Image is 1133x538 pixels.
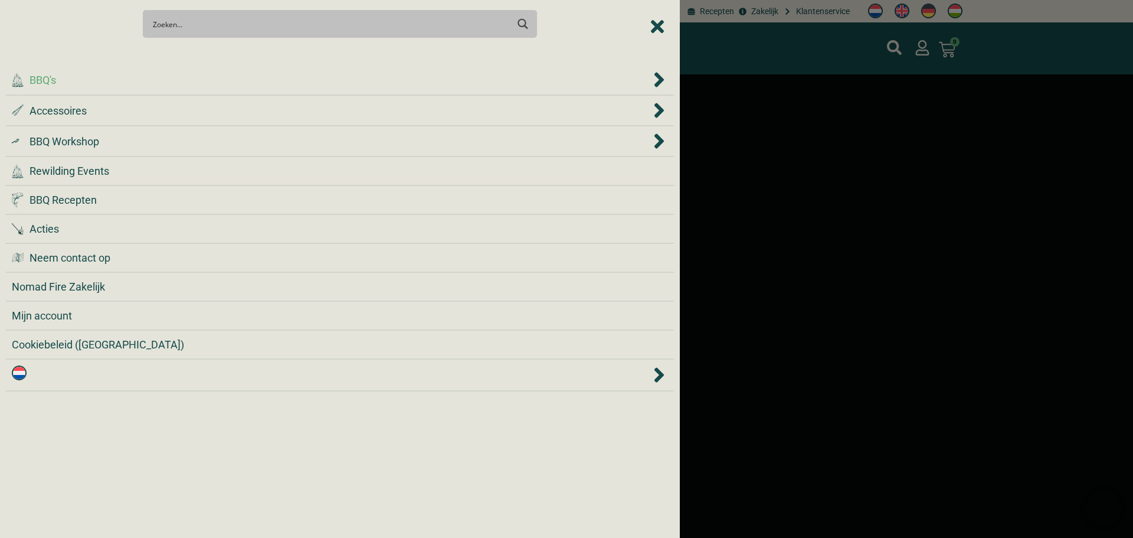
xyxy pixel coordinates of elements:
[1086,491,1121,526] iframe: Brevo live chat
[12,337,184,353] span: Cookiebeleid ([GEOGRAPHIC_DATA])
[513,14,533,34] button: Search magnifier button
[30,133,99,149] span: BBQ Workshop
[12,163,668,179] a: Rewilding Events
[12,72,651,88] a: BBQ's
[12,279,105,295] span: Nomad Fire Zakelijk
[30,192,97,208] span: BBQ Recepten
[12,279,668,295] a: Nomad Fire Zakelijk
[12,337,668,353] a: Cookiebeleid ([GEOGRAPHIC_DATA])
[12,133,651,149] a: BBQ Workshop
[12,192,668,208] a: BBQ Recepten
[30,221,59,237] span: Acties
[12,366,651,384] a: Nederlands
[12,366,27,380] img: Nederlands
[12,102,668,119] div: Accessoires
[12,308,72,324] span: Mijn account
[30,72,56,88] span: BBQ's
[12,132,668,150] div: BBQ Workshop
[12,337,668,353] div: Cookiebeleid (EU)
[155,14,510,34] form: Search form
[30,103,87,119] span: Accessoires
[12,103,651,119] a: Accessoires
[12,221,668,237] a: Acties
[12,308,668,324] a: Mijn account
[30,250,110,266] span: Neem contact op
[153,13,507,35] input: Search input
[30,163,109,179] span: Rewilding Events
[12,71,668,89] div: BBQ's
[12,250,668,266] a: Neem contact op
[12,366,668,384] div: <img class="wpml-ls-flag" src="https://nomadfire.shop/wp-content/plugins/sitepress-multilingual-c...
